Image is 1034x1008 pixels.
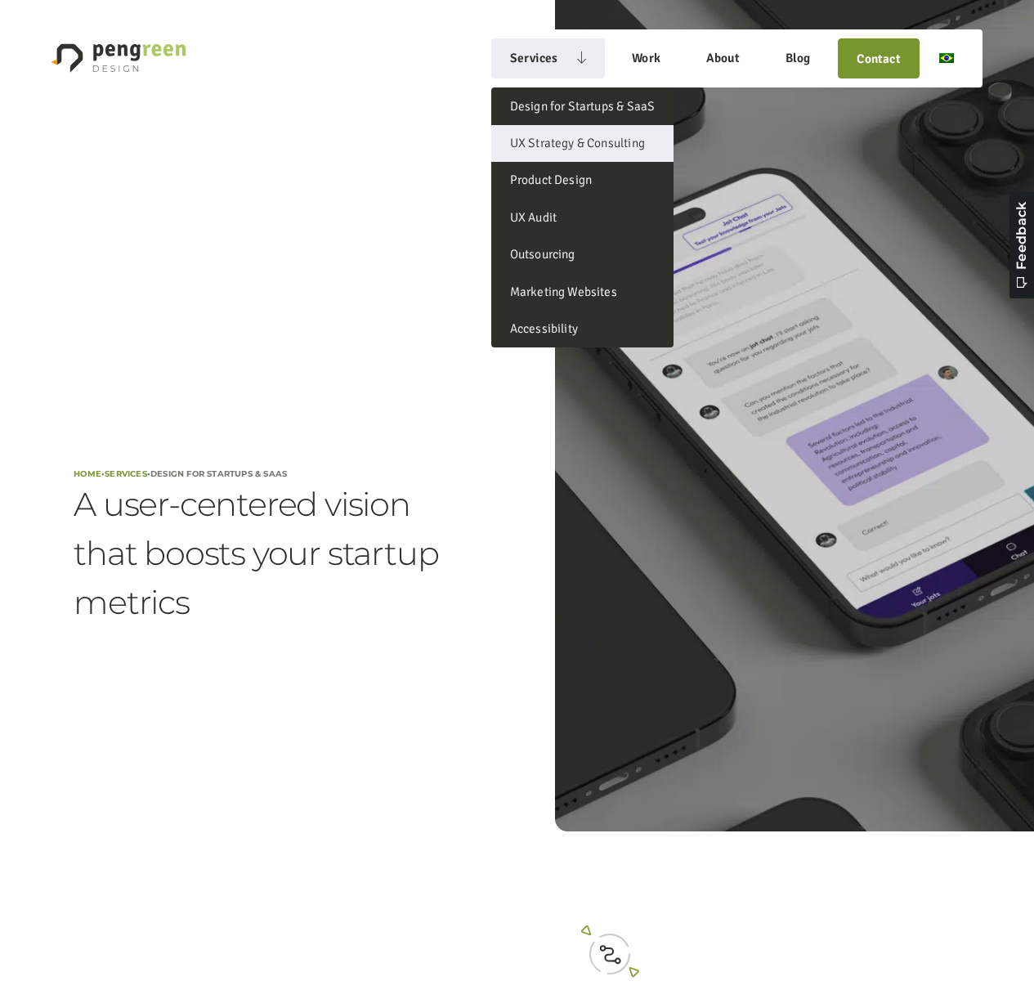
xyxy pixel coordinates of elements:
a: Accessibility [491,311,673,347]
a: UX Audit [491,199,673,236]
span: • [147,468,150,479]
span: • [101,468,105,479]
a: About [688,40,759,77]
nav: breadcrumbs [74,468,287,480]
a: Outsourcing [491,236,673,273]
a: Services [491,40,575,77]
a: Blog [767,40,829,77]
span: A user-centered vision that boosts your startup metrics [74,480,479,627]
a: pt_BR [929,40,958,77]
a: Services [105,468,147,479]
img: Português do Brasil [939,53,954,63]
a: Design for Startups & SaaS [491,87,673,124]
a: Product Design [491,162,673,199]
a: Contact [848,50,910,68]
a: Home [74,468,101,479]
a: Work [614,40,679,77]
h1: Design for Startups & SaaS [150,468,287,479]
nav: Main [491,38,958,78]
button: Services sub-menu [575,38,595,78]
a: Marketing Websites [491,274,673,311]
a: UX Strategy & Consulting [491,125,673,162]
span:  [11,7,21,18]
span: Feedback [22,4,97,20]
